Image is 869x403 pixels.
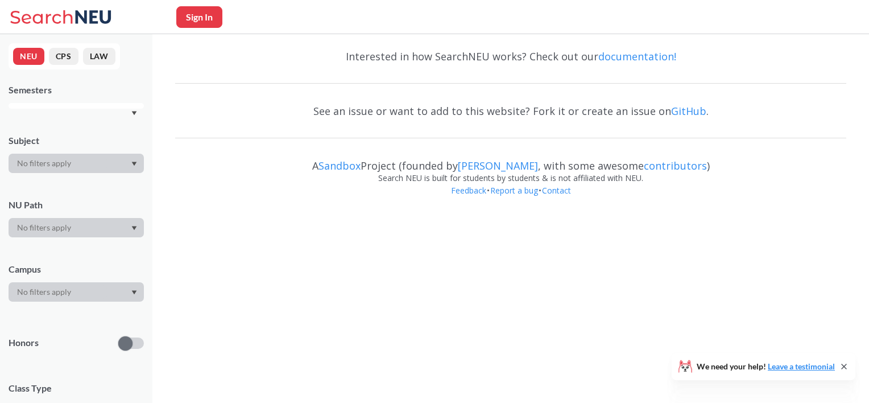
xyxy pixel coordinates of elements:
[9,218,144,237] div: Dropdown arrow
[490,185,539,196] a: Report a bug
[644,159,707,172] a: contributors
[9,336,39,349] p: Honors
[671,104,706,118] a: GitHub
[9,282,144,302] div: Dropdown arrow
[598,50,676,63] a: documentation!
[131,290,137,295] svg: Dropdown arrow
[9,199,144,211] div: NU Path
[9,134,144,147] div: Subject
[318,159,361,172] a: Sandbox
[83,48,115,65] button: LAW
[175,94,846,128] div: See an issue or want to add to this website? Fork it or create an issue on .
[175,184,846,214] div: • •
[131,162,137,166] svg: Dropdown arrow
[9,263,144,275] div: Campus
[697,363,835,371] span: We need your help!
[49,48,78,65] button: CPS
[9,382,144,394] span: Class Type
[176,6,222,28] button: Sign In
[131,111,137,116] svg: Dropdown arrow
[175,172,846,184] div: Search NEU is built for students by students & is not affiliated with NEU.
[9,154,144,173] div: Dropdown arrow
[9,84,144,96] div: Semesters
[458,159,538,172] a: [PERSON_NAME]
[175,40,846,73] div: Interested in how SearchNEU works? Check out our
[131,226,137,231] svg: Dropdown arrow
[175,149,846,172] div: A Project (founded by , with some awesome )
[13,48,44,65] button: NEU
[450,185,487,196] a: Feedback
[768,361,835,371] a: Leave a testimonial
[541,185,572,196] a: Contact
